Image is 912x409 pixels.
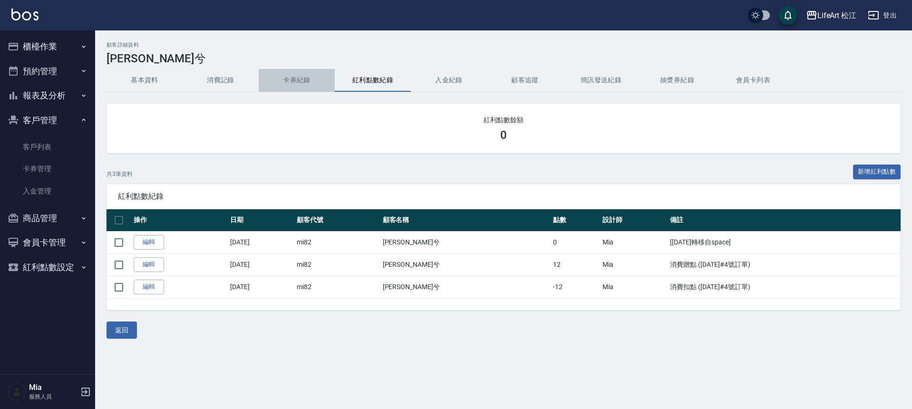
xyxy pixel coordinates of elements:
[551,276,600,298] td: -12
[4,34,91,59] button: 櫃檯作業
[228,231,294,253] td: [DATE]
[228,276,294,298] td: [DATE]
[259,69,335,92] button: 卡券紀錄
[4,108,91,133] button: 客戶管理
[411,69,487,92] button: 入金紀錄
[228,253,294,276] td: [DATE]
[8,382,27,401] img: Person
[500,128,507,142] h3: 0
[107,69,183,92] button: 基本資料
[134,280,164,294] a: 編輯
[853,165,901,179] a: 新增紅利點數
[600,276,668,298] td: Mia
[600,253,668,276] td: Mia
[134,235,164,250] a: 編輯
[228,209,294,232] th: 日期
[118,192,889,201] span: 紅利點數紀錄
[551,231,600,253] td: 0
[864,7,901,24] button: 登出
[380,253,551,276] td: [PERSON_NAME]兮
[4,83,91,108] button: 報表及分析
[294,231,380,253] td: mi82
[380,209,551,232] th: 顧客名稱
[294,276,380,298] td: mi82
[600,209,668,232] th: 設計師
[294,209,380,232] th: 顧客代號
[29,383,78,392] h5: Mia
[4,255,91,280] button: 紅利點數設定
[134,257,164,272] a: 編輯
[4,206,91,231] button: 商品管理
[668,209,901,232] th: 備註
[4,230,91,255] button: 會員卡管理
[639,69,715,92] button: 抽獎券紀錄
[817,10,857,21] div: LifeArt 松江
[107,170,133,178] p: 共 3 筆資料
[335,69,411,92] button: 紅利點數紀錄
[668,276,901,298] td: 消費扣點 ([DATE]#4號訂單)
[29,392,78,401] p: 服務人員
[107,321,137,339] button: 返回
[668,231,901,253] td: [[DATE]轉移自space]
[600,231,668,253] td: Mia
[4,59,91,84] button: 預約管理
[551,253,600,276] td: 12
[4,136,91,158] a: 客戶列表
[668,253,901,276] td: 消費贈點 ([DATE]#4號訂單)
[380,231,551,253] td: [PERSON_NAME]兮
[802,6,861,25] button: LifeArt 松江
[380,276,551,298] td: [PERSON_NAME]兮
[294,253,380,276] td: mi82
[107,42,901,48] h2: 顧客詳細資料
[715,69,791,92] button: 會員卡列表
[4,158,91,180] a: 卡券管理
[563,69,639,92] button: 簡訊發送紀錄
[487,69,563,92] button: 顧客追蹤
[11,9,39,20] img: Logo
[778,6,797,25] button: save
[118,115,889,125] h2: 紅利點數餘額
[551,209,600,232] th: 點數
[107,52,901,65] h3: [PERSON_NAME]兮
[183,69,259,92] button: 消費記錄
[4,180,91,202] a: 入金管理
[131,209,228,232] th: 操作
